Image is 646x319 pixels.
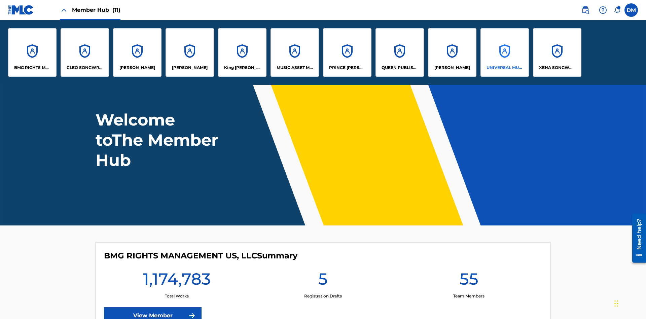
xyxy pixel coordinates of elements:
img: search [581,6,589,14]
div: Drag [614,293,618,314]
span: Member Hub [72,6,120,14]
p: QUEEN PUBLISHA [382,65,418,71]
a: Accounts[PERSON_NAME] [166,28,214,77]
h1: 5 [318,269,328,293]
a: Accounts[PERSON_NAME] [113,28,161,77]
img: Close [60,6,68,14]
a: AccountsUNIVERSAL MUSIC PUB GROUP [480,28,529,77]
p: Registration Drafts [304,293,342,299]
a: AccountsBMG RIGHTS MANAGEMENT US, LLC [8,28,57,77]
p: XENA SONGWRITER [539,65,576,71]
p: Total Works [165,293,189,299]
h4: BMG RIGHTS MANAGEMENT US, LLC [104,251,297,261]
p: Team Members [453,293,485,299]
h1: Welcome to The Member Hub [96,110,221,170]
div: Notifications [614,7,620,13]
p: King McTesterson [224,65,261,71]
p: PRINCE MCTESTERSON [329,65,366,71]
a: AccountsXENA SONGWRITER [533,28,581,77]
iframe: Chat Widget [612,287,646,319]
h1: 1,174,783 [143,269,211,293]
p: MUSIC ASSET MANAGEMENT (MAM) [277,65,313,71]
a: AccountsMUSIC ASSET MANAGEMENT (MAM) [271,28,319,77]
div: Help [596,3,610,17]
iframe: Resource Center [627,211,646,266]
p: RONALD MCTESTERSON [434,65,470,71]
a: Public Search [579,3,592,17]
p: UNIVERSAL MUSIC PUB GROUP [487,65,523,71]
p: EYAMA MCSINGER [172,65,208,71]
h1: 55 [460,269,478,293]
img: help [599,6,607,14]
p: CLEO SONGWRITER [67,65,103,71]
a: AccountsCLEO SONGWRITER [61,28,109,77]
a: AccountsKing [PERSON_NAME] [218,28,266,77]
p: ELVIS COSTELLO [119,65,155,71]
a: AccountsQUEEN PUBLISHA [375,28,424,77]
a: Accounts[PERSON_NAME] [428,28,476,77]
div: User Menu [624,3,638,17]
img: MLC Logo [8,5,34,15]
p: BMG RIGHTS MANAGEMENT US, LLC [14,65,51,71]
span: (11) [112,7,120,13]
a: AccountsPRINCE [PERSON_NAME] [323,28,371,77]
